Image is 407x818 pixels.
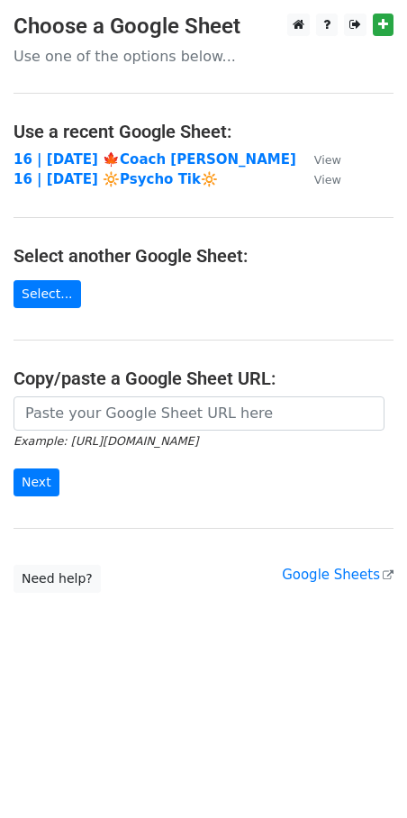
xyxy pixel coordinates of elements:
[314,173,341,186] small: View
[296,151,341,168] a: View
[14,565,101,593] a: Need help?
[14,151,296,168] a: 16 | [DATE] 🍁Coach [PERSON_NAME]
[14,171,218,187] a: 16 | [DATE] 🔆Psycho Tik🔆
[14,434,198,448] small: Example: [URL][DOMAIN_NAME]
[14,368,393,389] h4: Copy/paste a Google Sheet URL:
[14,468,59,496] input: Next
[282,567,393,583] a: Google Sheets
[14,14,393,40] h3: Choose a Google Sheet
[296,171,341,187] a: View
[14,245,393,267] h4: Select another Google Sheet:
[14,121,393,142] h4: Use a recent Google Sheet:
[14,396,384,431] input: Paste your Google Sheet URL here
[14,280,81,308] a: Select...
[14,47,393,66] p: Use one of the options below...
[314,153,341,167] small: View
